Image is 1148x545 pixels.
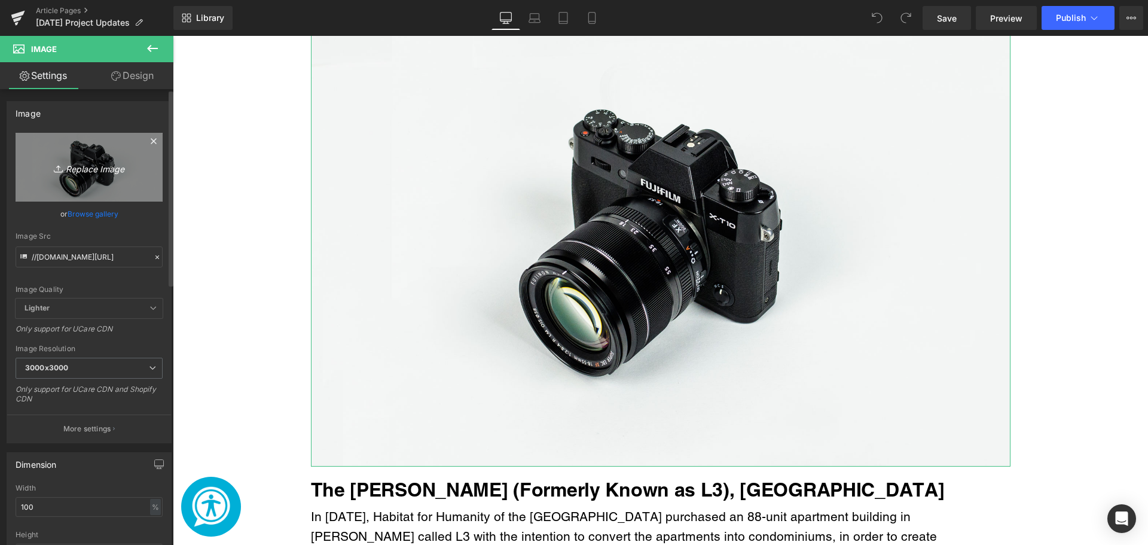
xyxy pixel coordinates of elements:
[16,453,57,470] div: Dimension
[16,285,163,294] div: Image Quality
[41,160,137,175] i: Replace Image
[16,246,163,267] input: Link
[8,441,68,501] div: Launch Recite Me
[16,208,163,220] div: or
[16,385,163,412] div: Only support for UCare CDN and Shopify CDN
[976,6,1037,30] a: Preview
[25,303,50,312] b: Lighter
[1107,504,1136,533] div: Open Intercom Messenger
[150,499,161,515] div: %
[1042,6,1115,30] button: Publish
[16,345,163,353] div: Image Resolution
[7,415,171,443] button: More settings
[990,12,1022,25] span: Preview
[520,6,549,30] a: Laptop
[16,232,163,240] div: Image Src
[937,12,957,25] span: Save
[173,36,1148,545] iframe: To enrich screen reader interactions, please activate Accessibility in Grammarly extension settings
[63,424,111,434] p: More settings
[36,18,130,28] span: [DATE] Project Updates
[578,6,606,30] a: Mobile
[1119,6,1143,30] button: More
[865,6,889,30] button: Undo
[16,324,163,342] div: Only support for UCare CDN
[36,6,173,16] a: Article Pages
[16,531,163,539] div: Height
[16,484,163,492] div: Width
[31,44,57,54] span: Image
[196,13,224,23] span: Library
[16,497,163,517] input: auto
[549,6,578,30] a: Tablet
[68,203,118,224] a: Browse gallery
[16,102,41,118] div: Image
[89,62,176,89] a: Design
[173,6,233,30] a: New Library
[1056,13,1086,23] span: Publish
[894,6,918,30] button: Redo
[25,363,68,372] b: 3000x3000
[491,6,520,30] a: Desktop
[17,450,59,492] img: Launch Recite Me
